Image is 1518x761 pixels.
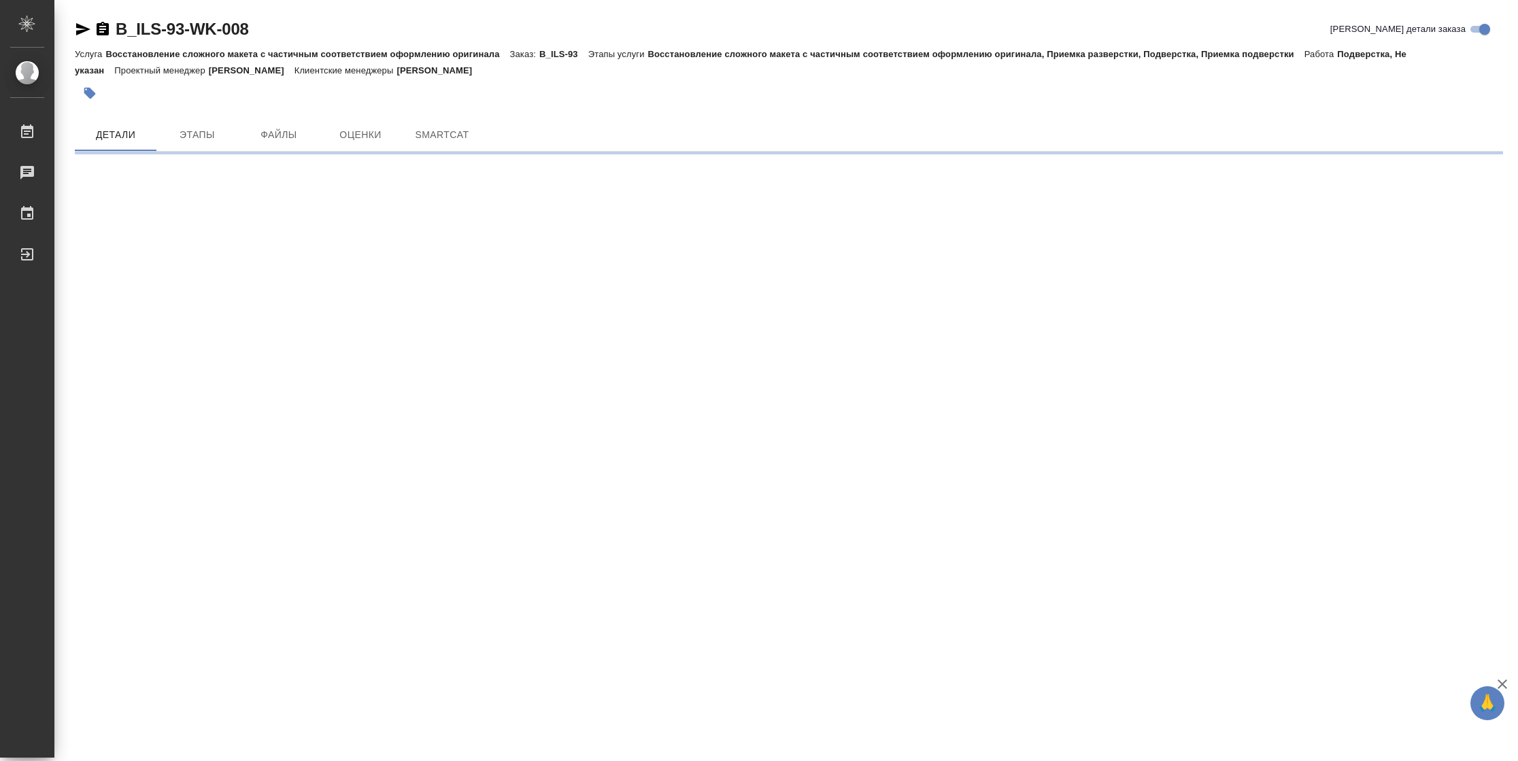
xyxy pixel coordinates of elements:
[1330,22,1466,36] span: [PERSON_NAME] детали заказа
[1304,49,1338,59] p: Работа
[114,65,208,75] p: Проектный менеджер
[246,126,311,143] span: Файлы
[510,49,539,59] p: Заказ:
[397,65,482,75] p: [PERSON_NAME]
[95,21,111,37] button: Скопировать ссылку
[116,20,249,38] a: B_ILS-93-WK-008
[328,126,393,143] span: Оценки
[75,21,91,37] button: Скопировать ссылку для ЯМессенджера
[209,65,294,75] p: [PERSON_NAME]
[409,126,475,143] span: SmartCat
[648,49,1304,59] p: Восстановление сложного макета с частичным соответствием оформлению оригинала, Приемка разверстки...
[1476,689,1499,717] span: 🙏
[294,65,397,75] p: Клиентские менеджеры
[588,49,648,59] p: Этапы услуги
[165,126,230,143] span: Этапы
[75,49,105,59] p: Услуга
[75,78,105,108] button: Добавить тэг
[1470,686,1504,720] button: 🙏
[539,49,588,59] p: B_ILS-93
[105,49,509,59] p: Восстановление сложного макета с частичным соответствием оформлению оригинала
[83,126,148,143] span: Детали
